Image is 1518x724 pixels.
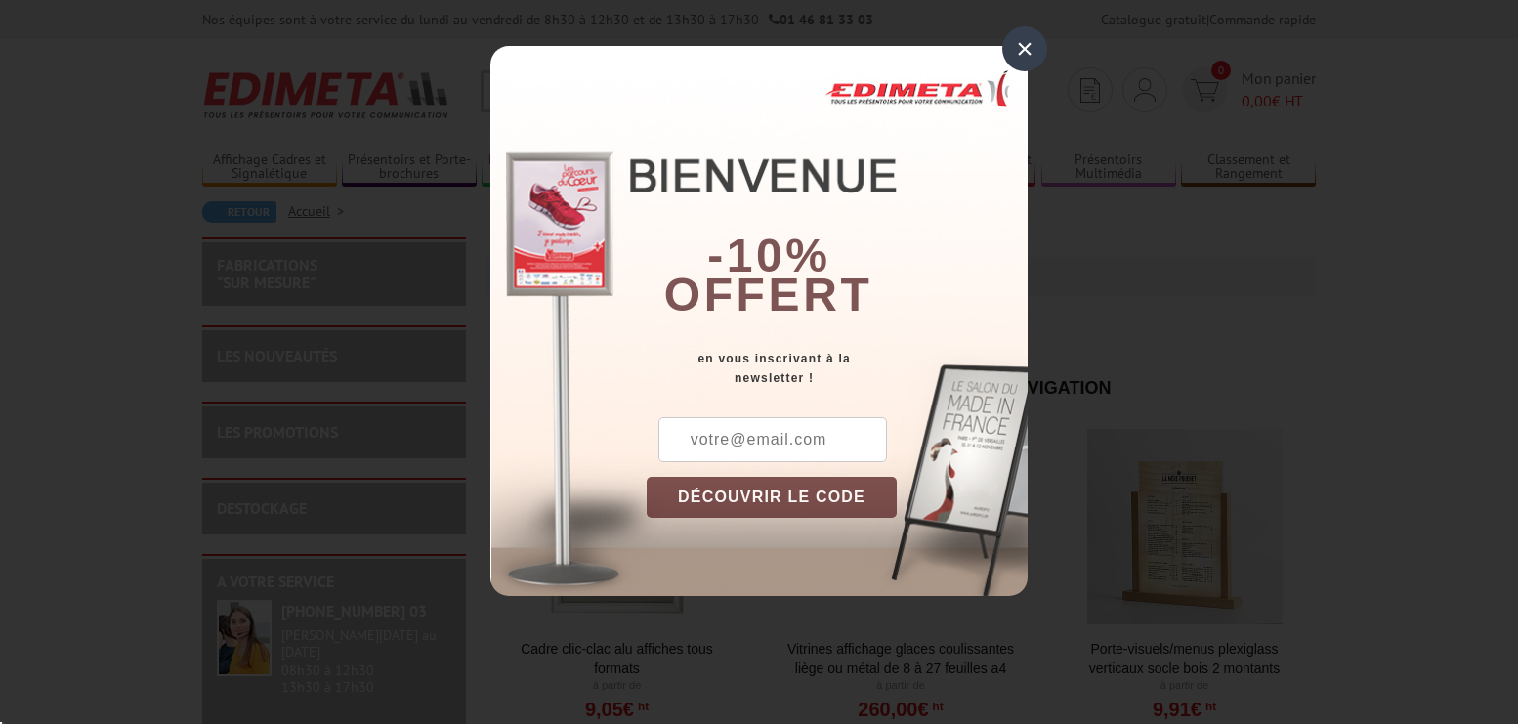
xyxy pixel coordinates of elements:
div: en vous inscrivant à la newsletter ! [647,349,1028,388]
button: DÉCOUVRIR LE CODE [647,477,897,518]
div: × [1002,26,1047,71]
b: -10% [707,230,830,281]
input: votre@email.com [658,417,887,462]
font: offert [664,269,873,320]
